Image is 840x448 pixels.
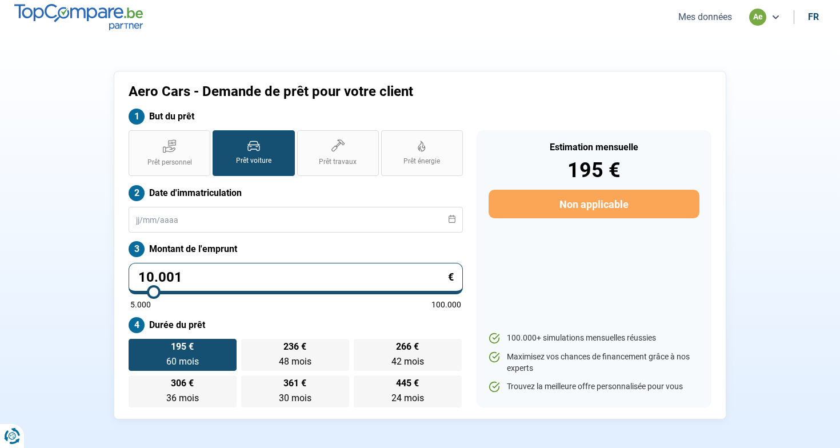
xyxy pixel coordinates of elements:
span: 5.000 [130,301,151,309]
div: Estimation mensuelle [489,143,699,152]
span: 42 mois [391,356,424,367]
span: Prêt voiture [236,156,271,166]
div: 195 € [489,160,699,181]
div: fr [808,11,819,22]
button: Non applicable [489,190,699,218]
img: TopCompare.be [14,4,143,30]
span: 306 € [171,379,194,388]
span: Prêt personnel [147,158,192,167]
span: € [448,272,454,282]
span: Prêt travaux [319,157,357,167]
label: Durée du prêt [129,317,463,333]
div: ae [749,9,766,26]
span: 266 € [396,342,419,351]
button: Mes données [675,11,735,23]
span: 60 mois [166,356,199,367]
span: 24 mois [391,393,424,403]
label: Montant de l'emprunt [129,241,463,257]
li: Trouvez la meilleure offre personnalisée pour vous [489,381,699,393]
span: 361 € [283,379,306,388]
h1: Aero Cars - Demande de prêt pour votre client [129,83,562,100]
label: But du prêt [129,109,463,125]
span: 100.000 [431,301,461,309]
span: 48 mois [279,356,311,367]
span: 445 € [396,379,419,388]
span: Prêt énergie [403,157,440,166]
input: jj/mm/aaaa [129,207,463,233]
span: 236 € [283,342,306,351]
span: 195 € [171,342,194,351]
span: 36 mois [166,393,199,403]
label: Date d'immatriculation [129,185,463,201]
li: Maximisez vos chances de financement grâce à nos experts [489,351,699,374]
span: 30 mois [279,393,311,403]
li: 100.000+ simulations mensuelles réussies [489,333,699,344]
